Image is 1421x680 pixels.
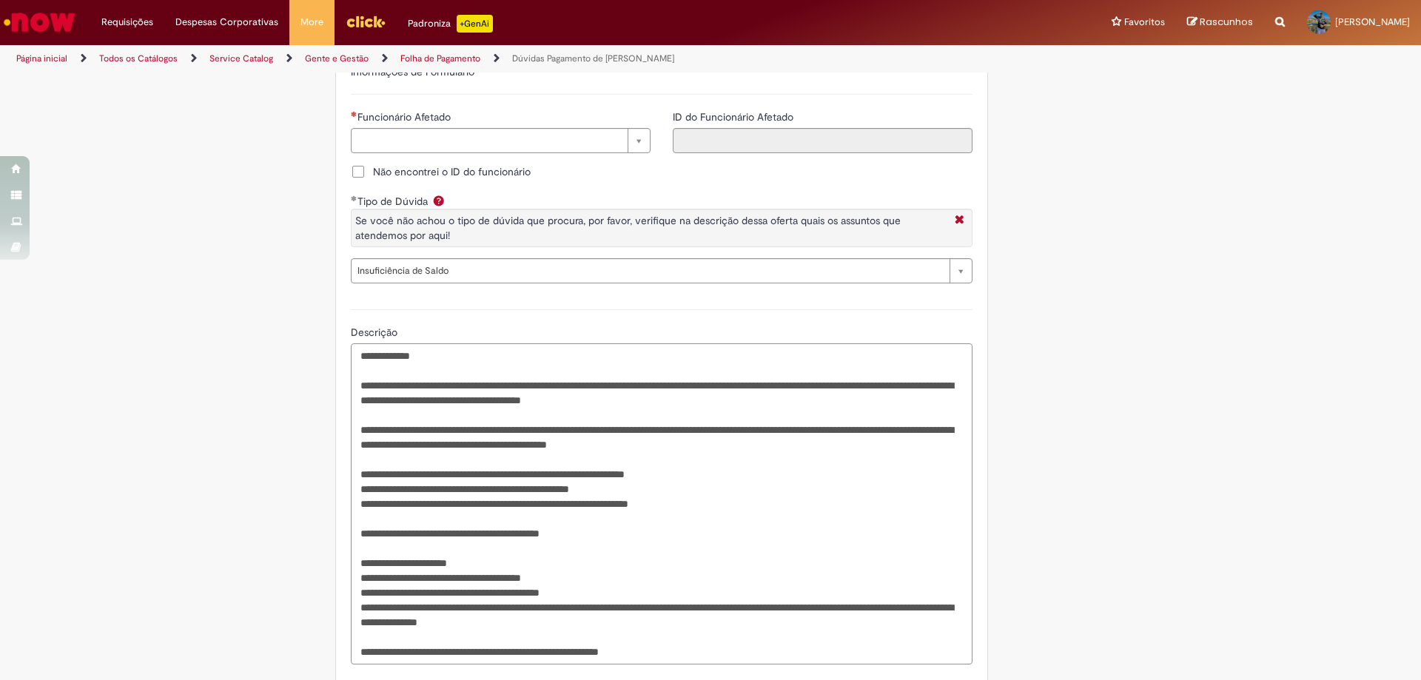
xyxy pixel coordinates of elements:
[430,195,448,206] span: Ajuda para Tipo de Dúvida
[673,128,972,153] input: ID do Funcionário Afetado
[357,110,454,124] span: Necessários - Funcionário Afetado
[1335,16,1410,28] span: [PERSON_NAME]
[673,110,796,124] span: Somente leitura - ID do Funcionário Afetado
[351,326,400,339] span: Descrição
[951,213,968,229] i: Fechar More information Por question_tipo_de_duvida
[351,343,972,664] textarea: Descrição
[351,195,357,201] span: Obrigatório Preenchido
[175,15,278,30] span: Despesas Corporativas
[1,7,78,37] img: ServiceNow
[101,15,153,30] span: Requisições
[1200,15,1253,29] span: Rascunhos
[355,214,901,242] span: Se você não achou o tipo de dúvida que procura, por favor, verifique na descrição dessa oferta qu...
[408,15,493,33] div: Padroniza
[99,53,178,64] a: Todos os Catálogos
[512,53,674,64] a: Dúvidas Pagamento de [PERSON_NAME]
[1124,15,1165,30] span: Favoritos
[1187,16,1253,30] a: Rascunhos
[300,15,323,30] span: More
[351,128,651,153] a: Limpar campo Funcionário Afetado
[351,65,474,78] label: Informações de Formulário
[400,53,480,64] a: Folha de Pagamento
[16,53,67,64] a: Página inicial
[11,45,936,73] ul: Trilhas de página
[346,10,386,33] img: click_logo_yellow_360x200.png
[373,164,531,179] span: Não encontrei o ID do funcionário
[305,53,369,64] a: Gente e Gestão
[457,15,493,33] p: +GenAi
[209,53,273,64] a: Service Catalog
[357,195,431,208] span: Tipo de Dúvida
[357,259,942,283] span: Insuficiência de Saldo
[351,111,357,117] span: Necessários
